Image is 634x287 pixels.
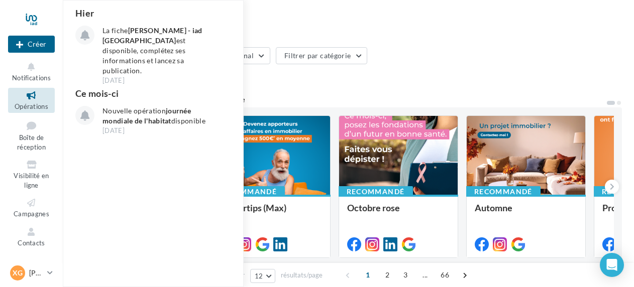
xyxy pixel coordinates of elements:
span: Notifications [12,74,51,82]
div: Automne [475,203,577,223]
div: Octobre rose [347,203,450,223]
a: Médiathèque [8,253,55,277]
a: Opérations [8,88,55,112]
div: Recommandé [210,186,285,197]
span: 12 [255,272,263,280]
button: Filtrer par catégorie [276,47,367,64]
div: Propertips (Max) [219,203,322,223]
div: Opérations marketing [75,16,622,31]
span: 66 [437,267,453,283]
a: Visibilité en ligne [8,157,55,191]
span: Campagnes [14,210,49,218]
div: Nouvelle campagne [8,36,55,53]
button: Créer [8,36,55,53]
div: 6 opérations recommandées par votre enseigne [75,95,606,103]
div: Recommandé [339,186,413,197]
a: XG [PERSON_NAME] [8,263,55,282]
span: Visibilité en ligne [14,172,49,189]
a: Campagnes [8,195,55,220]
a: Contacts [8,224,55,249]
span: Contacts [18,239,45,247]
p: [PERSON_NAME] [29,268,43,278]
span: Opérations [15,102,48,110]
span: 2 [379,267,395,283]
button: Notifications [8,59,55,84]
span: 3 [397,267,413,283]
span: Boîte de réception [17,133,46,151]
span: résultats/page [281,270,323,280]
div: Open Intercom Messenger [600,253,624,277]
span: XG [13,268,23,278]
span: 1 [360,267,376,283]
a: Boîte de réception [8,117,55,154]
div: Recommandé [466,186,541,197]
span: ... [417,267,433,283]
button: 12 [250,269,276,283]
